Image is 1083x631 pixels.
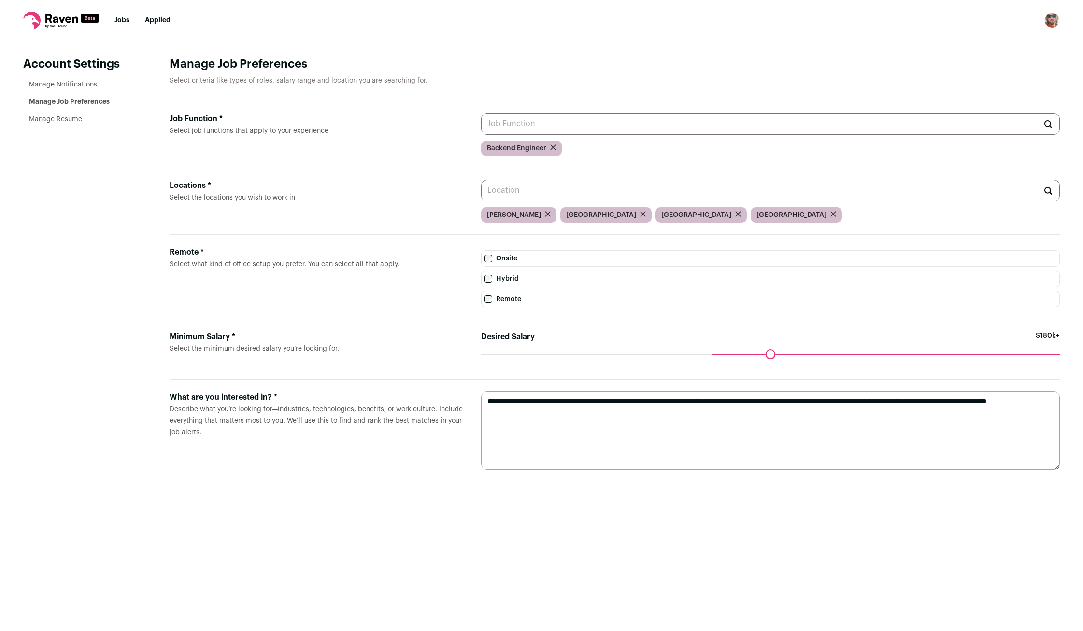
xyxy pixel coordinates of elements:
span: Select the minimum desired salary you’re looking for. [170,345,339,352]
span: Select what kind of office setup you prefer. You can select all that apply. [170,261,399,268]
a: Jobs [114,17,129,24]
input: Location [481,180,1060,201]
div: Locations * [170,180,466,191]
span: [PERSON_NAME] [487,210,541,220]
input: Job Function [481,113,1060,135]
a: Applied [145,17,171,24]
a: Manage Job Preferences [29,99,110,105]
h1: Manage Job Preferences [170,57,1060,72]
span: Select job functions that apply to your experience [170,128,328,134]
a: Manage Notifications [29,81,97,88]
span: [GEOGRAPHIC_DATA] [756,210,826,220]
label: Onsite [481,250,1060,267]
input: Hybrid [484,275,492,283]
a: Manage Resume [29,116,82,123]
label: Remote [481,291,1060,307]
img: 2831418-medium_jpg [1044,13,1060,28]
span: [GEOGRAPHIC_DATA] [566,210,636,220]
span: [GEOGRAPHIC_DATA] [661,210,731,220]
header: Account Settings [23,57,123,72]
span: Backend Engineer [487,143,546,153]
div: Minimum Salary * [170,331,466,343]
span: Describe what you’re looking for—industries, technologies, benefits, or work culture. Include eve... [170,406,463,436]
p: Select criteria like types of roles, salary range and location you are searching for. [170,76,1060,86]
input: Remote [484,295,492,303]
input: Onsite [484,255,492,262]
span: Select the locations you wish to work in [170,194,295,201]
label: Hybrid [481,271,1060,287]
span: $180k+ [1036,331,1060,354]
div: Remote * [170,246,466,258]
div: Job Function * [170,113,466,125]
button: Open dropdown [1044,13,1060,28]
div: What are you interested in? * [170,391,466,403]
label: Desired Salary [481,331,535,343]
